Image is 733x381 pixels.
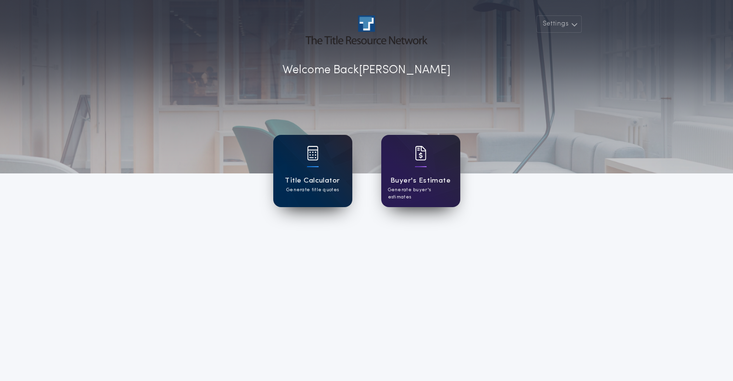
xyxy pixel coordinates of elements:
img: card icon [307,146,319,160]
img: card icon [415,146,426,160]
button: Settings [536,15,582,33]
h1: Buyer's Estimate [390,175,451,186]
p: Welcome Back [PERSON_NAME] [282,62,451,79]
a: card iconBuyer's EstimateGenerate buyer's estimates [381,135,460,207]
p: Generate title quotes [286,186,339,194]
p: Generate buyer's estimates [388,186,453,201]
h1: Title Calculator [285,175,340,186]
a: card iconTitle CalculatorGenerate title quotes [273,135,352,207]
img: account-logo [306,15,427,44]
